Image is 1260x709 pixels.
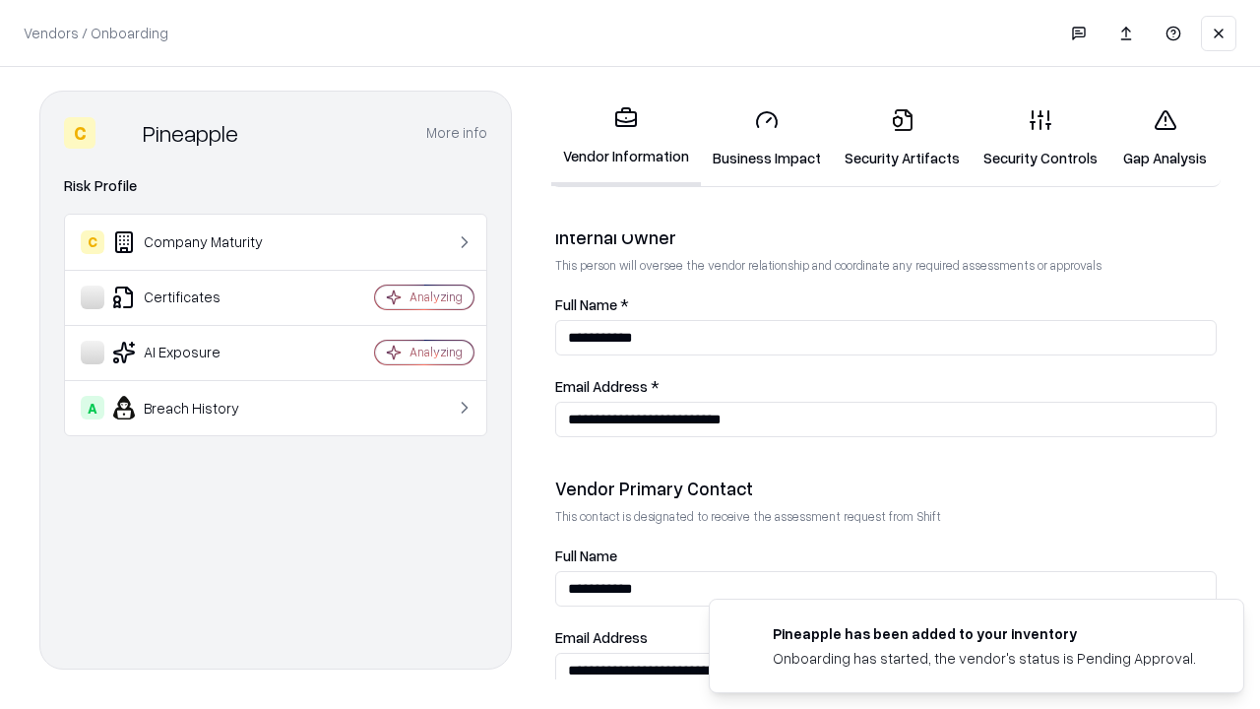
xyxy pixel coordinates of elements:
div: Analyzing [409,289,463,305]
img: Pineapple [103,117,135,149]
label: Full Name [555,548,1217,563]
div: Company Maturity [81,230,316,254]
p: This contact is designated to receive the assessment request from Shift [555,508,1217,525]
a: Business Impact [701,93,833,184]
div: Breach History [81,396,316,419]
div: Certificates [81,286,316,309]
div: Pineapple has been added to your inventory [773,623,1196,644]
a: Vendor Information [551,91,701,186]
label: Email Address [555,630,1217,645]
a: Security Controls [972,93,1109,184]
div: Risk Profile [64,174,487,198]
p: Vendors / Onboarding [24,23,168,43]
div: AI Exposure [81,341,316,364]
div: Pineapple [143,117,238,149]
p: This person will oversee the vendor relationship and coordinate any required assessments or appro... [555,257,1217,274]
a: Gap Analysis [1109,93,1221,184]
div: Vendor Primary Contact [555,477,1217,500]
label: Email Address * [555,379,1217,394]
button: More info [426,115,487,151]
a: Security Artifacts [833,93,972,184]
div: A [81,396,104,419]
div: C [64,117,95,149]
div: Onboarding has started, the vendor's status is Pending Approval. [773,648,1196,669]
div: Analyzing [409,344,463,360]
div: Internal Owner [555,226,1217,249]
div: C [81,230,104,254]
img: pineappleenergy.com [733,623,757,647]
label: Full Name * [555,297,1217,312]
